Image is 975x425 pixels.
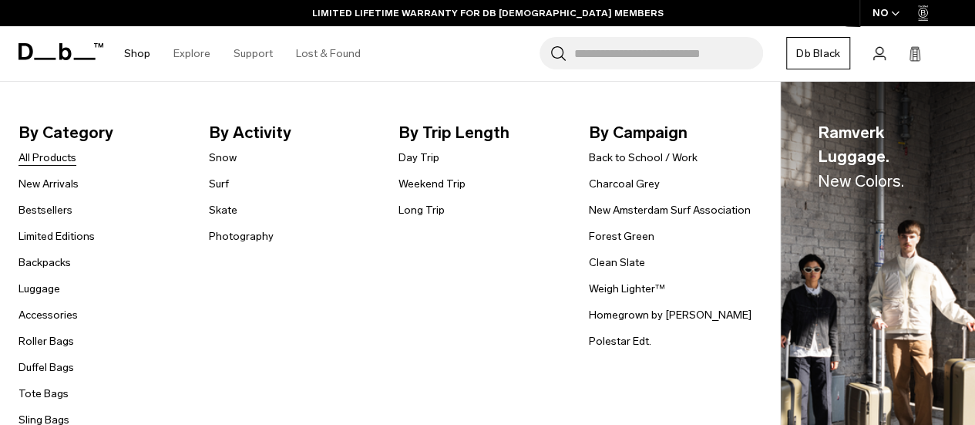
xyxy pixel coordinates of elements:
[398,150,439,166] a: Day Trip
[786,37,850,69] a: Db Black
[589,333,651,349] a: Polestar Edt.
[398,120,564,145] span: By Trip Length
[398,176,466,192] a: Weekend Trip
[18,386,69,402] a: Tote Bags
[18,150,76,166] a: All Products
[234,26,273,81] a: Support
[18,281,60,297] a: Luggage
[18,176,79,192] a: New Arrivals
[18,333,74,349] a: Roller Bags
[312,6,664,20] a: LIMITED LIFETIME WARRANTY FOR DB [DEMOGRAPHIC_DATA] MEMBERS
[589,176,660,192] a: Charcoal Grey
[173,26,210,81] a: Explore
[18,120,184,145] span: By Category
[398,202,445,218] a: Long Trip
[589,281,665,297] a: Weigh Lighter™
[18,359,74,376] a: Duffel Bags
[18,228,95,245] a: Limited Editions
[589,202,751,218] a: New Amsterdam Surf Association
[296,26,361,81] a: Lost & Found
[818,171,904,191] span: New Colors.
[589,307,751,323] a: Homegrown by [PERSON_NAME]
[124,26,150,81] a: Shop
[209,176,229,192] a: Surf
[209,228,274,245] a: Photography
[113,26,372,81] nav: Main Navigation
[18,255,71,271] a: Backpacks
[589,228,654,245] a: Forest Green
[589,150,698,166] a: Back to School / Work
[209,202,237,218] a: Skate
[209,150,237,166] a: Snow
[589,255,645,271] a: Clean Slate
[18,202,72,218] a: Bestsellers
[18,307,78,323] a: Accessories
[589,120,755,145] span: By Campaign
[818,120,938,194] span: Ramverk Luggage.
[209,120,375,145] span: By Activity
